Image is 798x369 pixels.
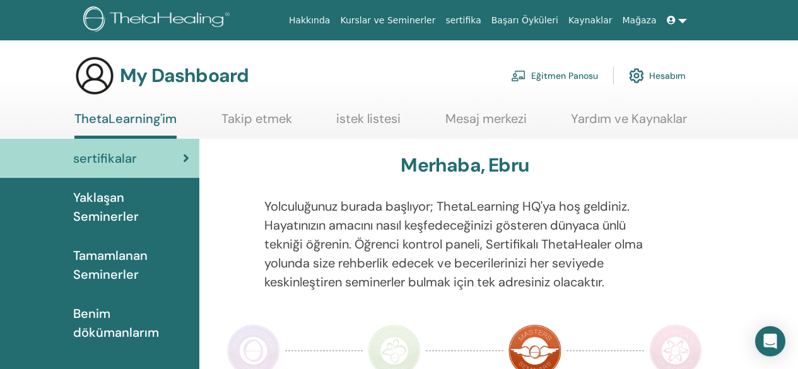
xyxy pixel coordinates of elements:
img: generic-user-icon.jpg [74,56,115,96]
span: sertifikalar [73,149,137,168]
a: Hakkında [284,9,336,32]
h3: My Dashboard [120,64,249,87]
a: Takip etmek [221,111,292,136]
a: Kaynaklar [563,9,618,32]
img: chalkboard-teacher.svg [511,70,526,81]
a: Hesabım [629,62,686,90]
a: Başarı Öyküleri [486,9,563,32]
div: Open Intercom Messenger [755,326,785,356]
a: Mesaj merkezi [445,111,527,136]
h3: Merhaba, Ebru [401,154,529,177]
span: Benim dökümanlarım [73,304,189,342]
span: Tamamlanan Seminerler [73,246,189,284]
a: ThetaLearning'im [74,111,177,139]
a: istek listesi [336,111,401,136]
a: Mağaza [617,9,661,32]
img: logo.png [83,6,234,35]
a: Eğitmen Panosu [511,62,598,90]
a: sertifika [440,9,486,32]
p: Yolculuğunuz burada başlıyor; ThetaLearning HQ'ya hoş geldiniz. Hayatınızın amacını nasıl keşfede... [264,197,666,291]
img: cog.svg [629,65,644,86]
a: Kurslar ve Seminerler [335,9,440,32]
a: Yardım ve Kaynaklar [571,111,687,136]
span: Yaklaşan Seminerler [73,188,189,226]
